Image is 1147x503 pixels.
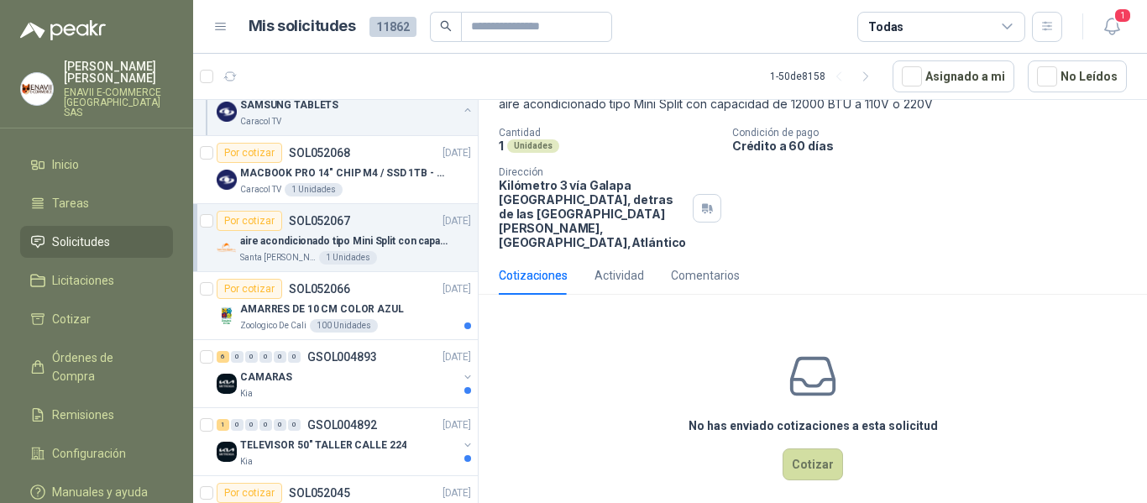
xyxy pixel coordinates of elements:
a: Remisiones [20,399,173,431]
a: Por cotizarSOL052067[DATE] Company Logoaire acondicionado tipo Mini Split con capacidad de 12000 ... [193,204,478,272]
div: 0 [288,351,301,363]
div: 1 Unidades [285,183,343,196]
div: 0 [259,351,272,363]
p: [DATE] [443,145,471,161]
a: Cotizar [20,303,173,335]
p: Kia [240,455,253,469]
p: Zoologico De Cali [240,319,306,333]
p: [DATE] [443,281,471,297]
p: MACBOOK PRO 14" CHIP M4 / SSD 1TB - 24 GB RAM [240,165,449,181]
div: Actividad [594,266,644,285]
p: Condición de pago [732,127,1140,139]
button: Asignado a mi [893,60,1014,92]
a: Inicio [20,149,173,181]
a: 1 0 0 0 0 0 GSOL004892[DATE] Company LogoTELEVISOR 50" TALLER CALLE 224Kia [217,415,474,469]
p: Dirección [499,166,686,178]
a: Órdenes de Compra [20,342,173,392]
p: GSOL004893 [307,351,377,363]
div: 0 [231,419,244,431]
div: 0 [274,419,286,431]
h3: No has enviado cotizaciones a esta solicitud [689,417,938,435]
div: 0 [245,419,258,431]
div: 0 [245,351,258,363]
a: Configuración [20,438,173,469]
h1: Mis solicitudes [249,14,356,39]
div: 1 [217,419,229,431]
button: No Leídos [1028,60,1127,92]
a: Licitaciones [20,265,173,296]
p: AMARRES DE 10 CM COLOR AZUL [240,301,404,317]
p: 1 [499,139,504,153]
a: Por cotizarSOL052066[DATE] Company LogoAMARRES DE 10 CM COLOR AZULZoologico De Cali100 Unidades [193,272,478,340]
div: Por cotizar [217,483,282,503]
p: ENAVII E-COMMERCE [GEOGRAPHIC_DATA] SAS [64,87,173,118]
div: 0 [259,419,272,431]
a: 2 0 0 0 0 0 GSOL004894[DATE] Company LogoSAMSUNG TABLETSCaracol TV [217,75,474,128]
p: [DATE] [443,213,471,229]
p: GSOL004892 [307,419,377,431]
img: Company Logo [217,238,237,258]
p: Caracol TV [240,115,281,128]
p: SOL052045 [289,487,350,499]
span: Configuración [52,444,126,463]
span: Remisiones [52,406,114,424]
div: Por cotizar [217,279,282,299]
div: 0 [274,351,286,363]
span: Inicio [52,155,79,174]
div: Por cotizar [217,211,282,231]
p: SOL052066 [289,283,350,295]
p: Kilómetro 3 vía Galapa [GEOGRAPHIC_DATA], detras de las [GEOGRAPHIC_DATA][PERSON_NAME], [GEOGRAPH... [499,178,686,249]
p: aire acondicionado tipo Mini Split con capacidad de 12000 BTU a 110V o 220V [240,233,449,249]
span: Órdenes de Compra [52,348,157,385]
div: Por cotizar [217,143,282,163]
p: Crédito a 60 días [732,139,1140,153]
span: Manuales y ayuda [52,483,148,501]
span: Tareas [52,194,89,212]
div: 6 [217,351,229,363]
p: SOL052068 [289,147,350,159]
p: [DATE] [443,417,471,433]
p: SAMSUNG TABLETS [240,97,338,113]
p: Kia [240,387,253,401]
p: [PERSON_NAME] [PERSON_NAME] [64,60,173,84]
div: Comentarios [671,266,740,285]
div: Todas [868,18,903,36]
p: [DATE] [443,485,471,501]
a: 6 0 0 0 0 0 GSOL004893[DATE] Company LogoCAMARASKia [217,347,474,401]
img: Company Logo [217,306,237,326]
div: 100 Unidades [310,319,378,333]
span: 11862 [369,17,416,37]
a: Tareas [20,187,173,219]
span: search [440,20,452,32]
div: 0 [231,351,244,363]
div: Cotizaciones [499,266,568,285]
div: 1 - 50 de 8158 [770,63,879,90]
button: 1 [1097,12,1127,42]
p: SOL052067 [289,215,350,227]
p: aire acondicionado tipo Mini Split con capacidad de 12000 BTU a 110V o 220V [499,95,1127,113]
img: Company Logo [217,374,237,394]
p: Caracol TV [240,183,281,196]
p: CAMARAS [240,369,292,385]
button: Cotizar [783,448,843,480]
div: 0 [288,419,301,431]
img: Company Logo [217,442,237,462]
span: Licitaciones [52,271,114,290]
p: Santa [PERSON_NAME] [240,251,316,265]
img: Company Logo [21,73,53,105]
p: [DATE] [443,349,471,365]
a: Solicitudes [20,226,173,258]
div: Unidades [507,139,559,153]
span: Cotizar [52,310,91,328]
span: 1 [1113,8,1132,24]
div: 1 Unidades [319,251,377,265]
img: Company Logo [217,170,237,190]
a: Por cotizarSOL052068[DATE] Company LogoMACBOOK PRO 14" CHIP M4 / SSD 1TB - 24 GB RAMCaracol TV1 U... [193,136,478,204]
p: Cantidad [499,127,719,139]
span: Solicitudes [52,233,110,251]
p: TELEVISOR 50" TALLER CALLE 224 [240,438,406,453]
img: Company Logo [217,102,237,122]
img: Logo peakr [20,20,106,40]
